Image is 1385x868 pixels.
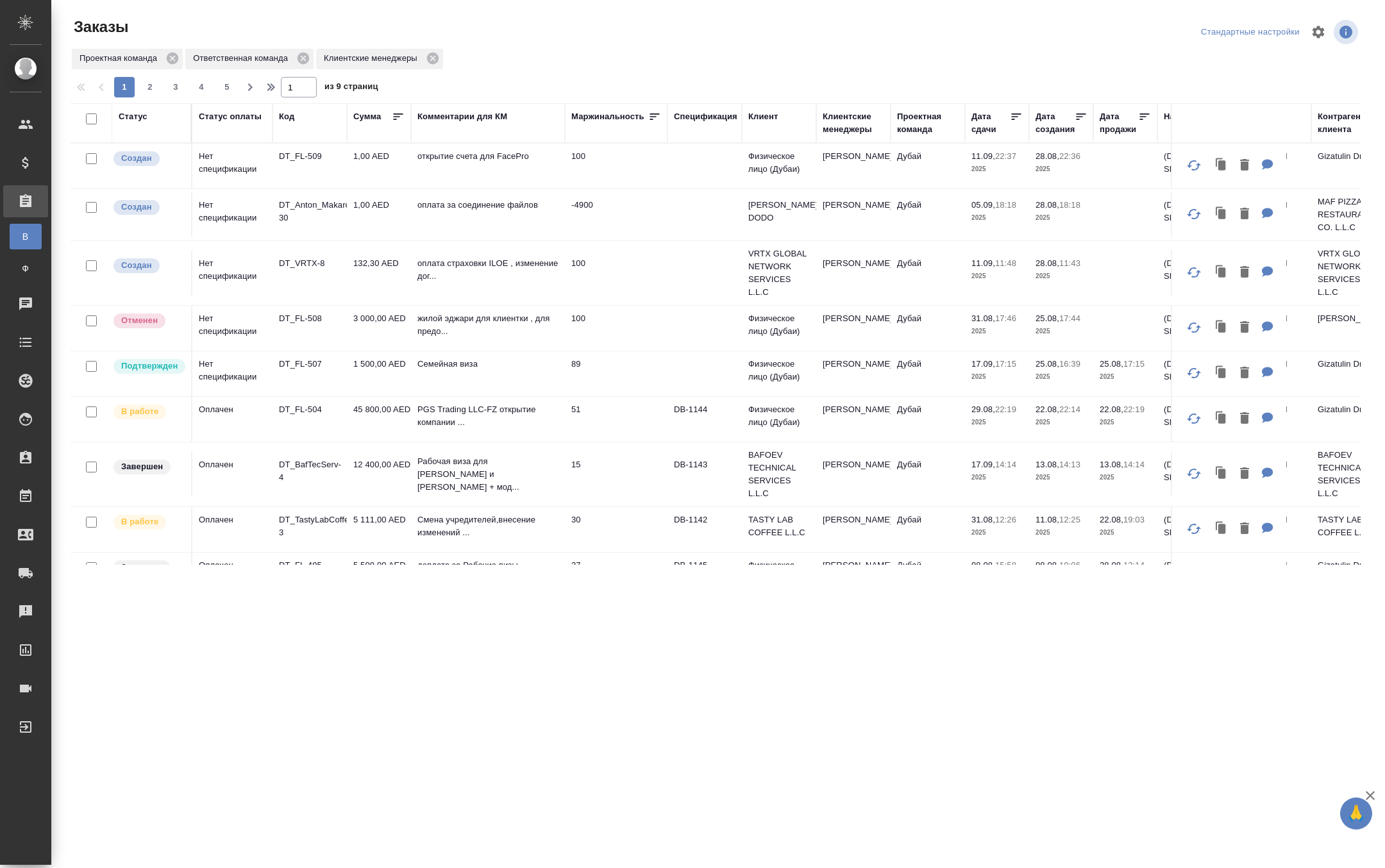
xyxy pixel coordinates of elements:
[417,150,558,163] p: открытие счета для FacePro
[1100,405,1123,414] p: 22.08,
[347,452,411,497] td: 12 400,00 AED
[112,358,185,375] div: Выставляет КМ после уточнения всех необходимых деталей и получения согласия клиента на запуск. С ...
[1209,562,1234,588] button: Клонировать
[891,251,965,296] td: Дубай
[192,144,273,188] td: Нет спецификации
[1059,258,1080,268] p: 11:43
[565,452,667,497] td: 15
[1157,192,1311,237] td: (DB) AWATERA BUSINESSMEN SERVICES L.L.C.
[995,560,1016,570] p: 15:58
[112,403,185,421] div: Выставляет ПМ после принятия заказа от КМа
[279,199,340,224] p: DT_Anton_Makarov_DODO-30
[971,526,1023,539] p: 2025
[1179,559,1209,590] button: Обновить
[121,314,158,327] p: Отменен
[1255,360,1280,387] button: Для КМ: Семейная виза
[1123,460,1145,469] p: 14:14
[279,358,340,371] p: DT_FL-507
[971,163,1023,176] p: 2025
[1100,110,1138,136] div: Дата продажи
[565,306,667,351] td: 100
[748,150,810,176] p: Физическое лицо (Дубаи)
[72,49,183,69] div: Проектная команда
[121,460,163,473] p: Завершен
[1234,315,1255,341] button: Удалить
[1255,315,1280,341] button: Для КМ: жилой эджари для клиентки , для предоставления в банк
[1100,371,1151,383] p: 2025
[279,559,340,572] p: DT_FL-495
[1234,406,1255,432] button: Удалить
[816,251,891,296] td: [PERSON_NAME]
[1059,200,1080,210] p: 18:18
[1100,460,1123,469] p: 13.08,
[192,397,273,442] td: Оплачен
[816,192,891,237] td: [PERSON_NAME]
[112,513,185,531] div: Выставляет ПМ после принятия заказа от КМа
[971,270,1023,283] p: 2025
[112,458,185,476] div: Выставляет КМ при направлении счета или после выполнения всех работ/сдачи заказа клиенту. Окончат...
[1100,515,1123,524] p: 22.08,
[748,559,810,585] p: Физическое лицо (Дубаи)
[1059,515,1080,524] p: 12:25
[1157,144,1311,188] td: (DB) AWATERA BUSINESSMEN SERVICES L.L.C.
[1157,397,1311,442] td: (DB) AWATERA BUSINESSMEN SERVICES L.L.C.
[565,144,667,188] td: 100
[1255,461,1280,487] button: Для КМ: Рабочая виза для Саида и Никиты + модификация квот
[121,201,152,213] p: Создан
[1157,452,1311,497] td: (DB) AWATERA BUSINESSMEN SERVICES L.L.C.
[121,561,163,574] p: Завершен
[816,144,891,188] td: [PERSON_NAME]
[1059,460,1080,469] p: 14:13
[1318,150,1379,163] p: Gizatulin Dmitrii
[1036,515,1059,524] p: 11.08,
[897,110,959,136] div: Проектная команда
[279,150,340,163] p: DT_FL-509
[1036,110,1075,136] div: Дата создания
[417,257,558,283] p: оплата страховки ILOE , изменение дог...
[565,507,667,552] td: 30
[1036,560,1059,570] p: 08.08,
[1036,526,1087,539] p: 2025
[816,397,891,442] td: [PERSON_NAME]
[891,144,965,188] td: Дубай
[192,306,273,351] td: Нет спецификации
[823,110,884,136] div: Клиентские менеджеры
[1255,153,1280,179] button: Для КМ: открытие счета для FacePro
[10,256,42,281] a: Ф
[112,312,185,330] div: Выставляет КМ после отмены со стороны клиента. Если уже после запуска – КМ пишет ПМу про отмену, ...
[1157,351,1311,396] td: (DB) AWATERA BUSINESSMEN SERVICES L.L.C.
[417,110,507,123] div: Комментарии для КМ
[971,371,1023,383] p: 2025
[1036,416,1087,429] p: 2025
[417,358,558,371] p: Семейная виза
[816,507,891,552] td: [PERSON_NAME]
[1036,460,1059,469] p: 13.08,
[1157,507,1311,552] td: (DB) AWATERA BUSINESSMEN SERVICES L.L.C.
[1179,513,1209,544] button: Обновить
[1234,562,1255,588] button: Удалить
[191,77,212,97] button: 4
[971,110,1010,136] div: Дата сдачи
[1234,516,1255,542] button: Удалить
[748,247,810,299] p: VRTX GLOBAL NETWORK SERVICES L.L.C
[565,351,667,396] td: 89
[1157,306,1311,351] td: (DB) AWATERA BUSINESSMEN SERVICES L.L.C.
[1123,515,1145,524] p: 19:03
[191,81,212,94] span: 4
[1255,406,1280,432] button: Для КМ: PGS Trading LLC-FZ открытие компании в Meydan "торговля радиодетялами"
[1209,406,1234,432] button: Клонировать
[1318,449,1379,500] p: BAFOEV TECHNICAL SERVICES L.L.C
[1234,260,1255,286] button: Удалить
[1036,313,1059,323] p: 25.08,
[1164,110,1227,123] div: Наше юр. лицо
[674,110,737,123] div: Спецификация
[112,150,185,167] div: Выставляется автоматически при создании заказа
[1036,471,1087,484] p: 2025
[192,507,273,552] td: Оплачен
[16,230,35,243] span: В
[1340,797,1372,830] button: 🙏
[71,17,128,37] span: Заказы
[748,513,810,539] p: TASTY LAB COFFEE L.L.C
[995,359,1016,369] p: 17:15
[1209,516,1234,542] button: Клонировать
